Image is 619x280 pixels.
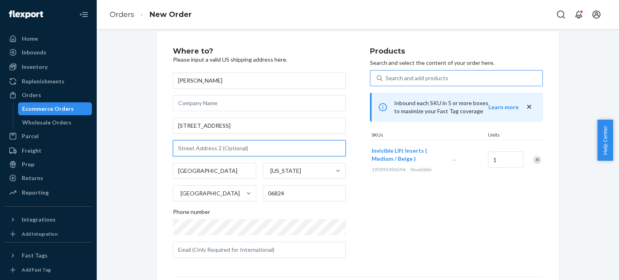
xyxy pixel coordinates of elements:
[22,118,71,127] div: Wholesale Orders
[22,216,56,224] div: Integrations
[370,131,486,140] div: SKUs
[22,160,34,168] div: Prep
[5,186,92,199] a: Reporting
[5,172,92,185] a: Returns
[5,130,92,143] a: Parcel
[173,242,346,258] input: Email (Only Required for International)
[22,230,58,237] div: Add Integration
[525,103,533,111] button: close
[263,185,346,201] input: ZIP Code
[571,6,587,23] button: Open notifications
[270,167,270,175] input: [US_STATE]
[386,74,448,82] div: Search and add products
[5,144,92,157] a: Freight
[533,156,541,164] div: Remove Item
[5,89,92,102] a: Orders
[173,48,346,56] h2: Where to?
[488,151,523,168] input: Quantity
[452,156,457,163] span: —
[173,140,346,156] input: Street Address 2 (Optional)
[372,147,427,162] span: Invisible Lift Inserts ( Medium / Beige )
[173,95,346,111] input: Company Name
[410,166,432,172] span: 9 available
[150,10,192,19] a: New Order
[76,6,92,23] button: Close Navigation
[110,10,134,19] a: Orders
[18,116,92,129] a: Wholesale Orders
[9,10,43,19] img: Flexport logo
[22,77,64,85] div: Replenishments
[180,189,181,197] input: [GEOGRAPHIC_DATA]
[103,3,198,27] ol: breadcrumbs
[22,251,48,259] div: Fast Tags
[5,60,92,73] a: Inventory
[173,208,210,219] span: Phone number
[173,163,256,179] input: City
[22,48,46,56] div: Inbounds
[5,213,92,226] button: Integrations
[22,174,43,182] div: Returns
[22,189,49,197] div: Reporting
[5,32,92,45] a: Home
[553,6,569,23] button: Open Search Box
[173,73,346,89] input: First & Last Name
[588,6,604,23] button: Open account menu
[5,229,92,239] a: Add Integration
[5,158,92,171] a: Prep
[22,105,74,113] div: Ecommerce Orders
[22,35,38,43] div: Home
[22,132,39,140] div: Parcel
[372,166,405,172] span: 195893496594
[270,167,301,175] div: [US_STATE]
[173,118,346,134] input: Street Address
[181,189,240,197] div: [GEOGRAPHIC_DATA]
[5,75,92,88] a: Replenishments
[22,63,48,71] div: Inventory
[370,59,543,67] p: Search and select the content of your order here.
[370,48,543,56] h2: Products
[22,91,41,99] div: Orders
[486,131,523,140] div: Units
[5,249,92,262] button: Fast Tags
[173,56,346,64] p: Please input a valid US shipping address here.
[597,120,613,161] button: Help Center
[488,103,519,111] button: Learn more
[22,266,51,273] div: Add Fast Tag
[18,102,92,115] a: Ecommerce Orders
[372,147,442,163] button: Invisible Lift Inserts ( Medium / Beige )
[22,147,42,155] div: Freight
[5,46,92,59] a: Inbounds
[5,265,92,275] a: Add Fast Tag
[370,93,543,122] div: Inbound each SKU in 5 or more boxes to maximize your Fast Tag coverage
